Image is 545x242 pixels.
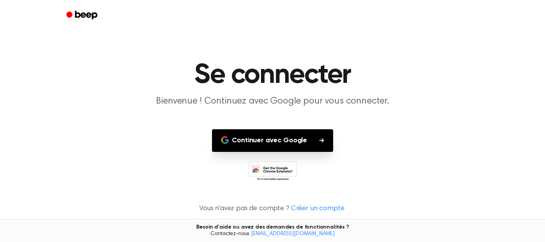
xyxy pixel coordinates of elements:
[212,129,333,152] button: Continuer avec Google
[194,61,351,89] font: Se connecter
[196,224,349,230] font: Besoin d'aide ou avez des demandes de fonctionnalités ?
[251,231,335,237] a: [EMAIL_ADDRESS][DOMAIN_NAME]
[291,204,345,214] a: Créer un compte
[210,231,250,237] font: Contactez-nous
[291,205,345,212] font: Créer un compte
[61,8,104,23] a: Bip
[232,137,307,144] font: Continuer avec Google
[156,97,389,106] font: Bienvenue ! Continuez avec Google pour vous connecter.
[199,205,289,212] font: Vous n'avez pas de compte ?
